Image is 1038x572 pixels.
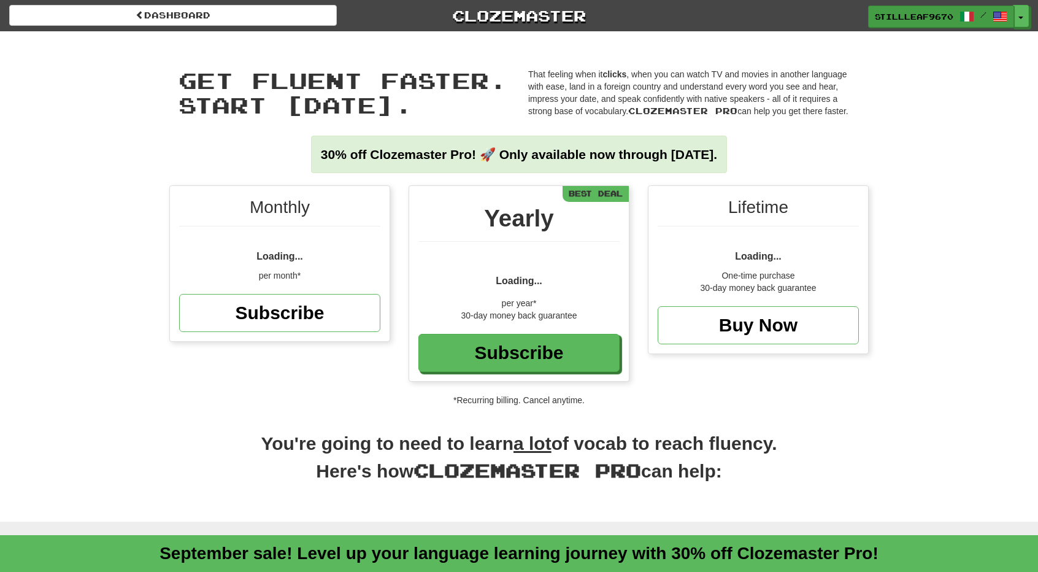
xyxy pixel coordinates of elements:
a: StillLeaf9670 / [868,6,1014,28]
a: Subscribe [179,294,380,332]
span: Loading... [496,276,542,286]
div: per year* [418,297,620,309]
span: Clozemaster Pro [413,459,641,481]
p: That feeling when it , when you can watch TV and movies in another language with ease, land in a ... [528,68,859,117]
div: One-time purchase [658,269,859,282]
span: Loading... [256,251,303,261]
u: a lot [513,433,552,454]
div: Monthly [179,195,380,226]
div: 30-day money back guarantee [418,309,620,322]
div: Yearly [418,201,620,242]
div: per month* [179,269,380,282]
div: 30-day money back guarantee [658,282,859,294]
strong: clicks [602,69,626,79]
span: / [980,10,986,19]
span: Clozemaster Pro [628,106,737,116]
a: Buy Now [658,306,859,344]
a: Subscribe [418,334,620,372]
span: Loading... [735,251,782,261]
span: Get fluent faster. Start [DATE]. [179,67,507,118]
div: Lifetime [658,195,859,226]
div: Best Deal [563,186,629,201]
a: Dashboard [9,5,337,26]
a: Clozemaster [355,5,683,26]
h2: You're going to need to learn of vocab to reach fluency. Here's how can help: [169,431,869,497]
strong: 30% off Clozemaster Pro! 🚀 Only available now through [DATE]. [321,147,717,161]
a: September sale! Level up your language learning journey with 30% off Clozemaster Pro! [160,544,878,563]
span: StillLeaf9670 [875,11,953,22]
